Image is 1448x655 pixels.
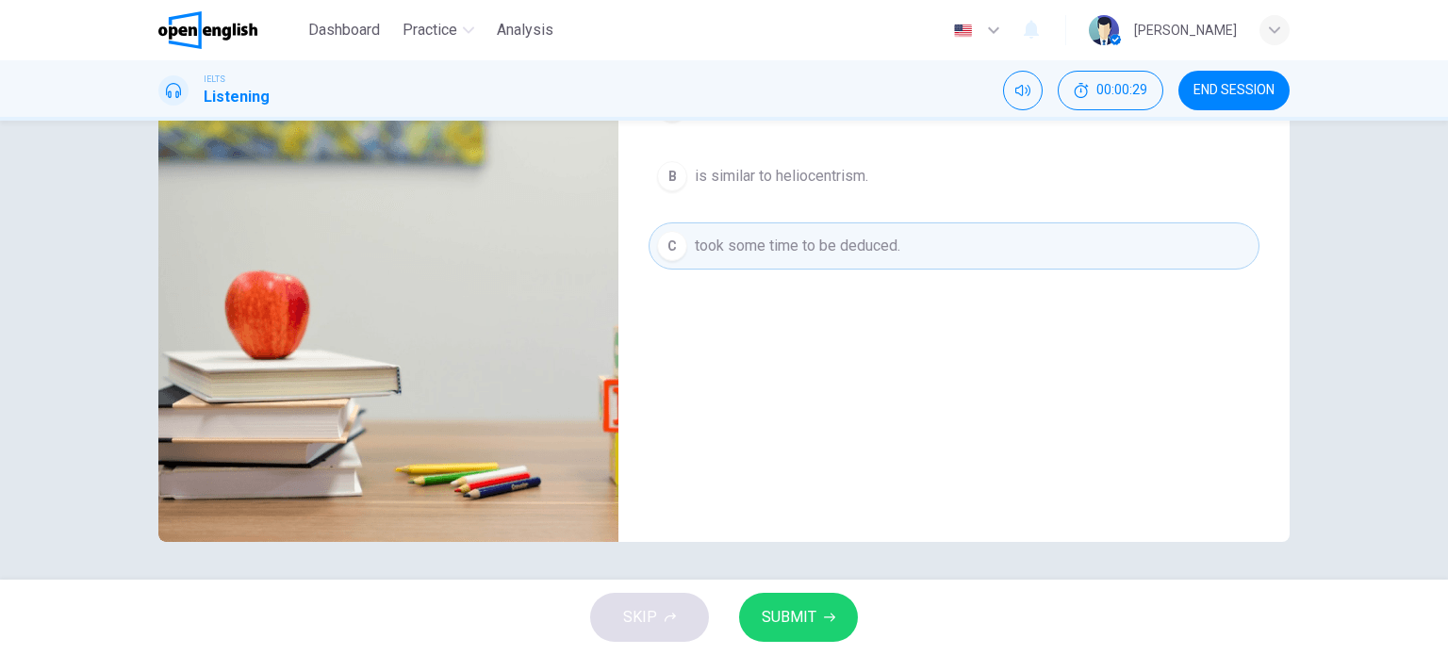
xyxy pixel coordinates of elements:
div: [PERSON_NAME] [1134,19,1237,41]
a: OpenEnglish logo [158,11,301,49]
button: 00:00:29 [1058,71,1163,110]
img: Profile picture [1089,15,1119,45]
div: B [657,161,687,191]
div: Hide [1058,71,1163,110]
span: is similar to heliocentrism. [695,165,868,188]
div: Mute [1003,71,1043,110]
span: Practice [403,19,457,41]
img: OpenEnglish logo [158,11,257,49]
div: C [657,231,687,261]
button: Practice [395,13,482,47]
span: 00:00:29 [1096,83,1147,98]
img: The Center of the Solar System [158,83,618,542]
span: Dashboard [308,19,380,41]
button: END SESSION [1178,71,1290,110]
button: Analysis [489,13,561,47]
img: en [951,24,975,38]
button: SUBMIT [739,593,858,642]
button: Bis similar to heliocentrism. [649,153,1259,200]
span: SUBMIT [762,604,816,630]
button: Ctook some time to be deduced. [649,222,1259,270]
button: Dashboard [301,13,387,47]
span: IELTS [204,73,225,86]
span: Analysis [497,19,553,41]
h1: Listening [204,86,270,108]
span: END SESSION [1193,83,1275,98]
span: took some time to be deduced. [695,235,900,257]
